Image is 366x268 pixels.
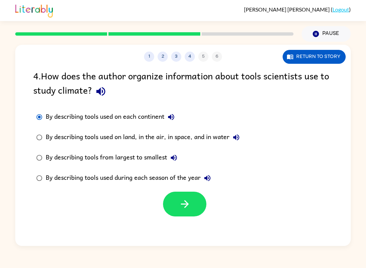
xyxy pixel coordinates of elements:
[332,6,349,13] a: Logout
[15,3,53,18] img: Literably
[167,151,181,165] button: By describing tools from largest to smallest
[33,69,333,100] div: 4 . How does the author organize information about tools scientists use to study climate?
[283,50,346,64] button: Return to story
[244,6,331,13] span: [PERSON_NAME] [PERSON_NAME]
[46,171,214,185] div: By describing tools used during each season of the year
[46,110,178,124] div: By describing tools used on each continent
[201,171,214,185] button: By describing tools used during each season of the year
[144,52,154,62] button: 1
[229,131,243,144] button: By describing tools used on land, in the air, in space, and in water
[302,26,351,42] button: Pause
[46,151,181,165] div: By describing tools from largest to smallest
[185,52,195,62] button: 4
[244,6,351,13] div: ( )
[171,52,181,62] button: 3
[46,131,243,144] div: By describing tools used on land, in the air, in space, and in water
[158,52,168,62] button: 2
[164,110,178,124] button: By describing tools used on each continent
